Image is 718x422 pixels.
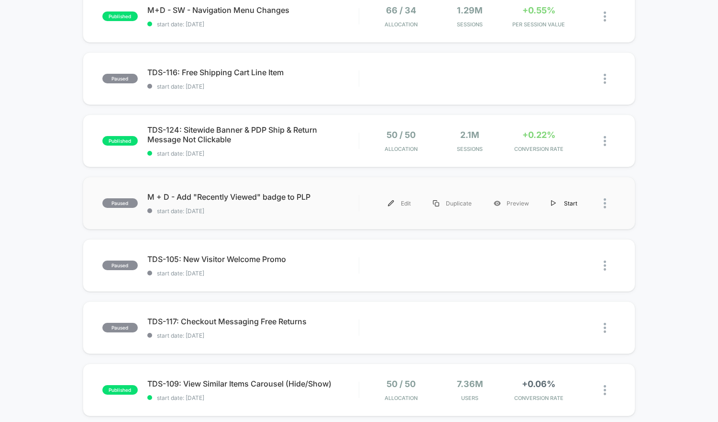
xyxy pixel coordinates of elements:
span: Sessions [438,146,502,152]
span: TDS-116: Free Shipping Cart Line Item [147,68,359,77]
div: Preview [483,193,540,214]
span: TDS-109: View Similar Items Carousel (Hide/Show) [147,379,359,388]
span: start date: [DATE] [147,332,359,339]
span: start date: [DATE] [147,83,359,90]
img: close [604,261,606,271]
span: 2.1M [460,130,479,140]
img: close [604,136,606,146]
span: start date: [DATE] [147,394,359,401]
span: paused [102,261,138,270]
span: Allocation [385,146,418,152]
img: close [604,385,606,395]
span: Users [438,395,502,401]
div: Duplicate [422,193,483,214]
img: close [604,198,606,208]
span: published [102,136,138,146]
span: published [102,385,138,395]
span: M + D - Add "Recently Viewed" badge to PLP [147,192,359,202]
img: close [604,323,606,333]
span: M+D - SW - Navigation Menu Changes [147,5,359,15]
span: PER SESSION VALUE [507,21,571,28]
span: start date: [DATE] [147,150,359,157]
span: Sessions [438,21,502,28]
img: menu [433,200,439,206]
span: Allocation [385,21,418,28]
span: +0.55% [522,5,555,15]
div: Start [540,193,588,214]
span: published [102,11,138,21]
span: 1.29M [457,5,483,15]
span: 50 / 50 [387,379,416,389]
img: close [604,11,606,22]
span: +0.22% [522,130,555,140]
span: TDS-117: Checkout Messaging Free Returns [147,317,359,326]
span: paused [102,74,138,83]
span: +0.06% [522,379,555,389]
span: CONVERSION RATE [507,395,571,401]
img: menu [388,200,394,206]
img: close [604,74,606,84]
span: start date: [DATE] [147,270,359,277]
span: 66 / 34 [386,5,416,15]
img: menu [551,200,556,206]
span: start date: [DATE] [147,21,359,28]
span: TDS-105: New Visitor Welcome Promo [147,254,359,264]
span: Allocation [385,395,418,401]
span: CONVERSION RATE [507,146,571,152]
span: paused [102,198,138,208]
span: TDS-124: Sitewide Banner & PDP Ship & Return Message Not Clickable [147,125,359,144]
div: Edit [377,193,422,214]
span: start date: [DATE] [147,207,359,215]
span: paused [102,323,138,332]
span: 7.36M [457,379,483,389]
span: 50 / 50 [387,130,416,140]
